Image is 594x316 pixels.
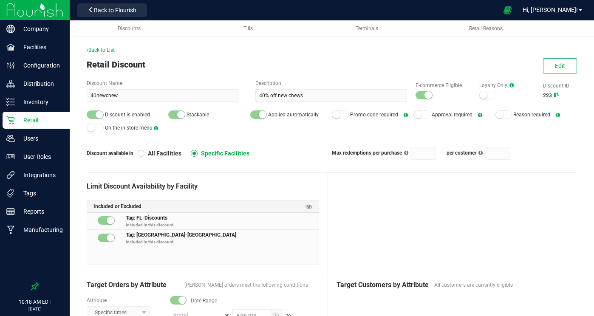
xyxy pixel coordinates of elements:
p: Included in this discount [126,222,319,228]
span: Date Range [191,297,217,305]
span: Discount available in [87,150,138,157]
span: Terminals [356,25,378,31]
inline-svg: Users [6,134,15,143]
p: Included in this discount [126,239,319,245]
label: Discount ID [543,82,577,90]
span: Back to List [87,47,115,53]
p: Retail [15,115,66,125]
label: Loyalty Only [479,82,535,89]
span: Discounts [118,25,141,31]
span: Preview [305,203,312,211]
iframe: Resource center [8,248,34,274]
inline-svg: Retail [6,116,15,124]
span: Tag: [GEOGRAPHIC_DATA]-[GEOGRAPHIC_DATA] [126,231,236,238]
span: Tills [243,25,253,31]
span: Edit [555,62,565,69]
button: Edit [543,58,577,73]
button: Back to Flourish [77,3,147,17]
div: Limit Discount Availability by Facility [87,181,319,192]
span: Specific Facilities [198,150,249,157]
inline-svg: Reports [6,207,15,216]
span: Discount is enabled [105,112,150,118]
span: Max redemptions per purchase [332,150,402,156]
span: 223 [543,93,552,99]
iframe: Resource center unread badge [25,247,35,257]
span: Applied automatically [268,112,319,118]
span: All Facilities [144,150,181,157]
span: Tag: FL-Discounts [126,214,167,221]
p: [DATE] [4,306,66,312]
span: Approval required [432,112,472,118]
span: Back to Flourish [94,7,136,14]
inline-svg: Integrations [6,171,15,179]
span: On the in-store menu [105,125,153,131]
inline-svg: Inventory [6,98,15,106]
label: Description [255,79,407,87]
label: Pin the sidebar to full width on large screens [31,282,39,291]
inline-svg: Configuration [6,61,15,70]
p: Manufacturing [15,225,66,235]
p: Configuration [15,60,66,71]
p: Users [15,133,66,144]
label: Discount Name [87,79,238,87]
div: Included or Excluded [87,200,319,213]
inline-svg: Manufacturing [6,226,15,234]
span: [PERSON_NAME] orders meet the following conditions [184,281,319,289]
p: Company [15,24,66,34]
span: Target Customers by Attribute [337,280,430,290]
span: Hi, [PERSON_NAME]! [523,6,578,13]
p: Inventory [15,97,66,107]
inline-svg: Tags [6,189,15,197]
label: E-commerce Eligible [416,82,471,89]
p: Facilities [15,42,66,52]
inline-svg: Company [6,25,15,33]
label: Attribute [87,296,161,304]
span: Target Orders by Attribute [87,280,180,290]
span: Reason required [513,112,550,118]
inline-svg: Facilities [6,43,15,51]
p: Integrations [15,170,66,180]
span: Retail Reasons [469,25,503,31]
span: Open Ecommerce Menu [498,2,517,18]
p: Reports [15,206,66,217]
p: Distribution [15,79,66,89]
p: 10:18 AM EDT [4,298,66,306]
span: per customer [447,150,476,156]
p: Tags [15,188,66,198]
p: User Roles [15,152,66,162]
inline-svg: User Roles [6,152,15,161]
span: Promo code required [350,112,398,118]
span: All customers are currently eligible [434,281,569,289]
inline-svg: Distribution [6,79,15,88]
span: Retail Discount [87,59,145,70]
span: Stackable [187,112,209,118]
